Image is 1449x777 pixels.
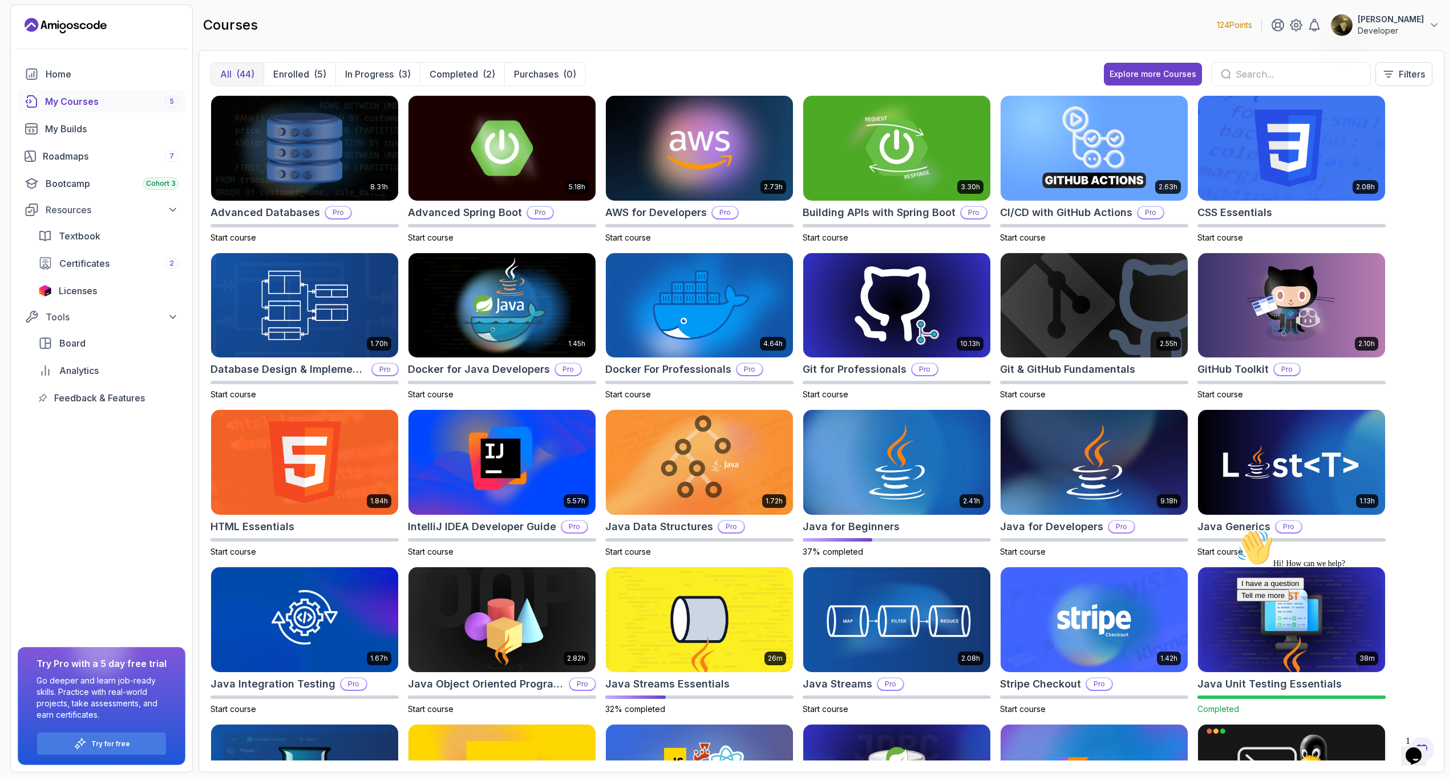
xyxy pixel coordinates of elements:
span: Start course [803,233,848,242]
span: Start course [605,547,651,556]
p: 5.18h [569,182,585,192]
p: 3.30h [961,182,980,192]
div: My Builds [45,122,179,136]
h2: Building APIs with Spring Boot [803,205,956,221]
p: 8.31h [370,182,388,192]
img: Advanced Spring Boot card [408,96,596,201]
a: certificates [31,252,185,275]
h2: CSS Essentials [1197,205,1272,221]
p: Pro [961,207,986,218]
p: Pro [1087,678,1112,690]
img: Database Design & Implementation card [211,253,398,358]
p: 2.82h [567,654,585,663]
h2: Java Unit Testing Essentials [1197,676,1342,692]
p: Pro [528,207,553,218]
div: My Courses [45,95,179,108]
button: Explore more Courses [1104,63,1202,86]
span: Start course [605,389,651,399]
img: Java Object Oriented Programming card [408,567,596,672]
p: Enrolled [273,67,309,81]
h2: Java Generics [1197,519,1270,535]
button: Filters [1375,62,1432,86]
span: Start course [211,547,256,556]
p: Developer [1358,25,1424,36]
h2: Advanced Spring Boot [408,205,522,221]
span: Start course [1000,389,1046,399]
span: Start course [1000,704,1046,714]
span: Start course [408,233,454,242]
h2: Java for Beginners [803,519,900,535]
p: 2.73h [764,182,783,192]
span: Start course [605,233,651,242]
span: Licenses [59,284,97,298]
p: 5.57h [567,497,585,506]
h2: Java Object Oriented Programming [408,676,564,692]
span: Start course [408,389,454,399]
span: Feedback & Features [54,391,145,405]
span: 2 [169,259,174,268]
p: 1.13h [1359,497,1375,506]
a: board [31,332,185,355]
img: CSS Essentials card [1198,96,1385,201]
span: Start course [1000,233,1046,242]
div: Explore more Courses [1110,68,1196,80]
img: Java Data Structures card [606,410,793,515]
h2: Stripe Checkout [1000,676,1081,692]
p: 1.84h [370,497,388,506]
img: user profile image [1331,14,1353,36]
p: Pro [1276,521,1301,532]
div: 👋Hi! How can we help?I have a questionTell me more [5,5,210,76]
span: Start course [211,233,256,242]
h2: GitHub Toolkit [1197,361,1269,377]
img: Java Unit Testing Essentials card [1198,567,1385,672]
h2: CI/CD with GitHub Actions [1000,205,1132,221]
a: Landing page [25,17,107,35]
span: Start course [1197,547,1243,556]
p: In Progress [345,67,394,81]
span: 5 [169,97,174,106]
p: 1.67h [370,654,388,663]
img: :wave: [5,5,41,41]
span: Hi! How can we help? [5,34,113,43]
img: Java Integration Testing card [211,567,398,672]
p: Pro [562,521,587,532]
div: Resources [46,203,179,217]
p: 124 Points [1217,19,1252,31]
img: Java for Beginners card [803,410,990,515]
img: CI/CD with GitHub Actions card [1001,96,1188,201]
button: user profile image[PERSON_NAME]Developer [1330,14,1440,36]
a: feedback [31,387,185,409]
span: Start course [803,389,848,399]
p: Pro [1138,207,1163,218]
div: Home [46,67,179,81]
button: I have a question [5,52,72,64]
a: Try for free [91,739,130,748]
p: Pro [326,207,351,218]
img: Java Streams card [803,567,990,672]
img: jetbrains icon [38,285,52,296]
a: home [18,63,185,86]
span: 7 [169,152,174,161]
button: Completed(2) [420,63,504,86]
span: Board [59,336,86,350]
span: Analytics [59,364,99,377]
a: analytics [31,359,185,382]
p: 1.42h [1160,654,1177,663]
h2: Java Streams Essentials [605,676,730,692]
div: (3) [398,67,411,81]
p: Pro [341,678,366,690]
span: Start course [803,704,848,714]
div: (5) [314,67,326,81]
img: Java Streams Essentials card [606,567,793,672]
p: Pro [373,364,398,375]
p: 9.18h [1160,497,1177,506]
p: Pro [1274,364,1300,375]
a: courses [18,90,185,113]
h2: HTML Essentials [211,519,294,535]
h2: Java for Developers [1000,519,1103,535]
button: Tell me more [5,64,57,76]
p: Pro [713,207,738,218]
div: (0) [563,67,576,81]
